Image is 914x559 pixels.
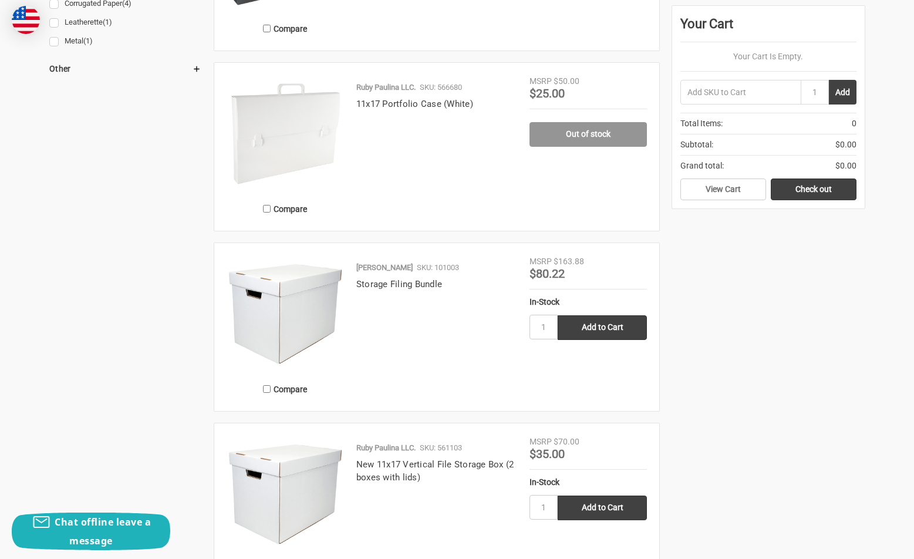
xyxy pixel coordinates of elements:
[227,379,344,399] label: Compare
[529,86,565,100] span: $25.00
[829,80,856,105] button: Add
[529,75,552,87] div: MSRP
[529,447,565,461] span: $35.00
[356,442,416,454] p: Ruby Paulina LLC.
[771,179,856,201] a: Check out
[680,14,856,42] div: Your Cart
[529,476,647,489] div: In-Stock
[12,513,170,550] button: Chat offline leave a message
[529,122,647,147] a: Out of stock
[227,255,344,373] img: Storage Filing Bundle
[529,255,552,268] div: MSRP
[420,442,462,454] p: SKU: 561103
[420,82,462,93] p: SKU: 566680
[680,179,766,201] a: View Cart
[852,117,856,130] span: 0
[227,199,344,218] label: Compare
[227,75,344,193] img: 11x17 Portfolio Case (White)
[356,99,473,109] a: 11x17 Portfolio Case (White)
[835,139,856,151] span: $0.00
[680,160,724,172] span: Grand total:
[558,315,647,340] input: Add to Cart
[529,436,552,448] div: MSRP
[558,496,647,520] input: Add to Cart
[49,33,201,49] a: Metal
[83,36,93,45] span: (1)
[680,80,801,105] input: Add SKU to Cart
[55,516,151,547] span: Chat offline leave a message
[227,19,344,38] label: Compare
[680,139,713,151] span: Subtotal:
[680,50,856,63] p: Your Cart Is Empty.
[356,262,413,274] p: [PERSON_NAME]
[12,6,40,34] img: duty and tax information for United States
[835,160,856,172] span: $0.00
[103,18,112,26] span: (1)
[356,459,514,483] a: New 11x17 Vertical File Storage Box (2 boxes with lids)
[554,437,579,446] span: $70.00
[554,76,579,86] span: $50.00
[554,257,584,266] span: $163.88
[263,205,271,213] input: Compare
[263,25,271,32] input: Compare
[680,117,723,130] span: Total Items:
[356,279,442,289] a: Storage Filing Bundle
[356,82,416,93] p: Ruby Paulina LLC.
[227,436,344,553] img: New 11x17 Vertical File Storage Box (2 boxes with lids)
[49,62,201,76] h5: Other
[529,267,565,281] span: $80.22
[529,296,647,308] div: In-Stock
[49,15,201,31] a: Leatherette
[417,262,459,274] p: SKU: 101003
[263,385,271,393] input: Compare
